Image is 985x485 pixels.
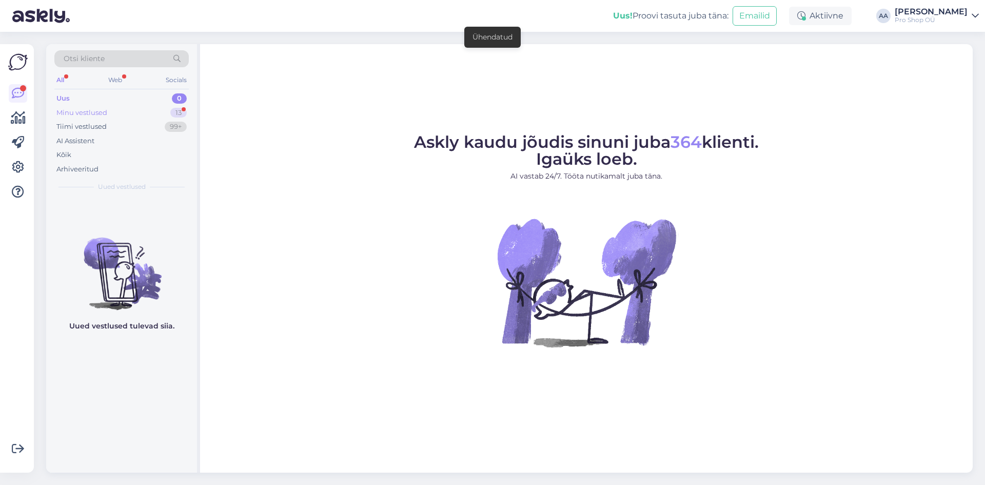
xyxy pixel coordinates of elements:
[56,164,98,174] div: Arhiveeritud
[895,16,968,24] div: Pro Shop OÜ
[64,53,105,64] span: Otsi kliente
[613,10,728,22] div: Proovi tasuta juba täna:
[170,108,187,118] div: 13
[165,122,187,132] div: 99+
[895,8,968,16] div: [PERSON_NAME]
[69,321,174,332] p: Uued vestlused tulevad siia.
[494,190,679,375] img: No Chat active
[414,171,759,182] p: AI vastab 24/7. Tööta nutikamalt juba täna.
[54,73,66,87] div: All
[56,93,70,104] div: Uus
[414,132,759,169] span: Askly kaudu jõudis sinuni juba klienti. Igaüks loeb.
[172,93,187,104] div: 0
[733,6,777,26] button: Emailid
[56,108,107,118] div: Minu vestlused
[876,9,891,23] div: AA
[46,219,197,312] img: No chats
[98,182,146,191] span: Uued vestlused
[56,122,107,132] div: Tiimi vestlused
[895,8,979,24] a: [PERSON_NAME]Pro Shop OÜ
[671,132,702,152] span: 364
[8,52,28,72] img: Askly Logo
[789,7,852,25] div: Aktiivne
[472,32,513,43] div: Ühendatud
[56,136,94,146] div: AI Assistent
[56,150,71,160] div: Kõik
[164,73,189,87] div: Socials
[613,11,633,21] b: Uus!
[106,73,124,87] div: Web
